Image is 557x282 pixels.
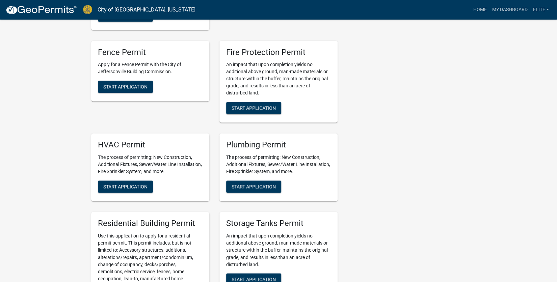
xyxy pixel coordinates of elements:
span: Start Application [232,105,276,111]
button: Start Application [226,180,281,193]
h5: Storage Tanks Permit [226,219,331,228]
p: An impact that upon completion yields no additional above ground, man-made materials or structure... [226,232,331,268]
span: Start Application [232,184,276,189]
img: City of Jeffersonville, Indiana [83,5,92,14]
button: Start Application [98,9,153,22]
h5: Fire Protection Permit [226,48,331,57]
span: Start Application [103,84,148,89]
button: Start Application [98,81,153,93]
button: Start Application [98,180,153,193]
span: Start Application [232,277,276,282]
p: An impact that upon completion yields no additional above ground, man-made materials or structure... [226,61,331,96]
p: The process of permitting: New Construction, Additional Fixtures, Sewer/Water Line Installation, ... [98,154,203,175]
button: Start Application [226,102,281,114]
h5: Residential Building Permit [98,219,203,228]
span: Start Application [103,184,148,189]
a: City of [GEOGRAPHIC_DATA], [US_STATE] [98,4,195,16]
a: Home [470,3,489,16]
a: Elite [530,3,552,16]
h5: Fence Permit [98,48,203,57]
h5: HVAC Permit [98,140,203,150]
p: The process of permitting: New Construction, Additional Fixtures, Sewer/Water Line Installation, ... [226,154,331,175]
p: Apply for a Fence Permit with the City of Jeffersonville Building Commission. [98,61,203,75]
h5: Plumbing Permit [226,140,331,150]
a: My Dashboard [489,3,530,16]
